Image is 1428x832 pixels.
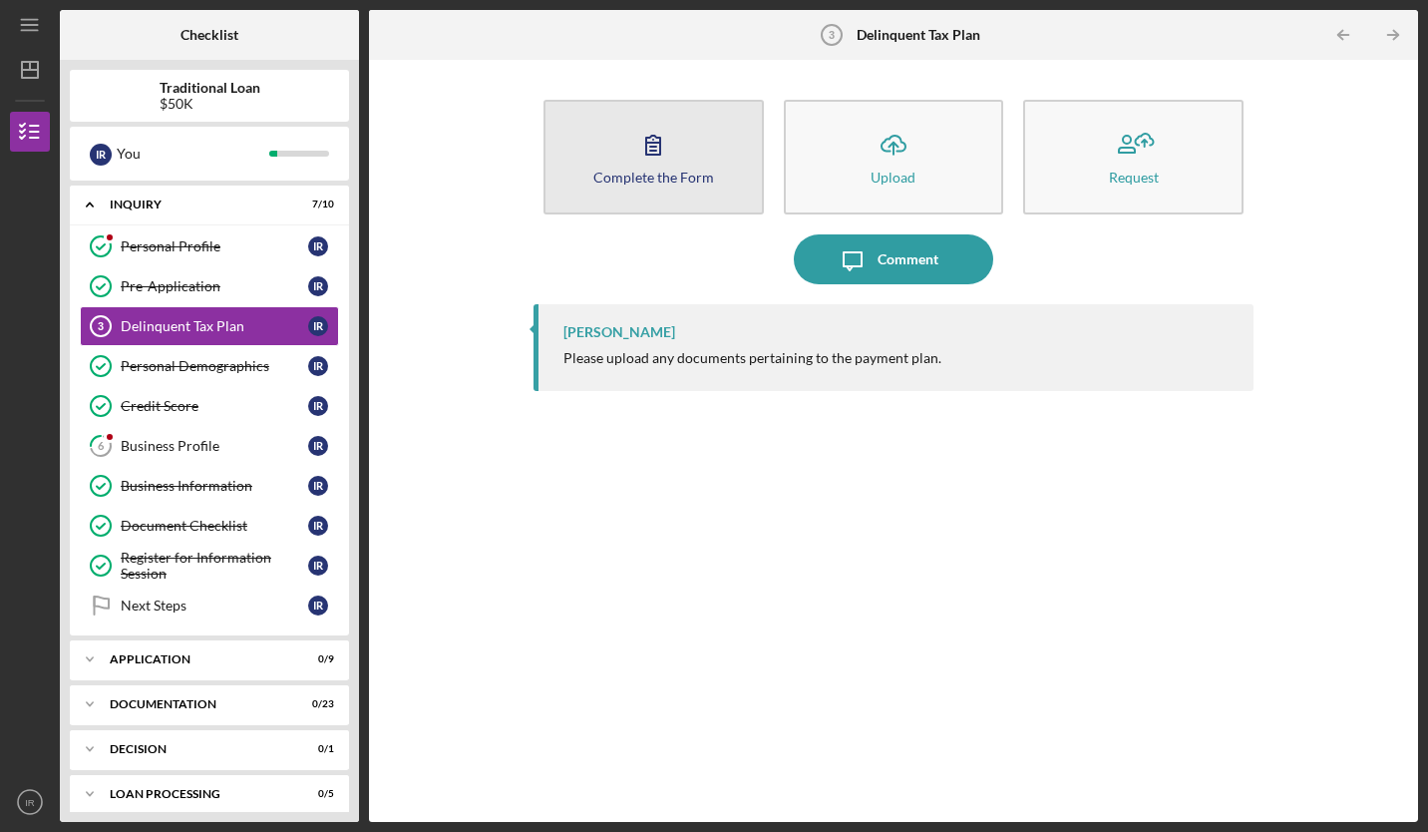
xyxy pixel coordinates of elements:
text: IR [25,797,35,808]
div: I R [308,436,328,456]
tspan: 3 [98,320,104,332]
div: Credit Score [121,398,308,414]
div: I R [308,236,328,256]
div: Document Checklist [121,518,308,534]
div: Upload [871,170,915,185]
div: 0 / 1 [298,743,334,755]
button: Request [1023,100,1244,214]
tspan: 6 [98,440,105,453]
a: Business InformationIR [80,466,339,506]
div: Delinquent Tax Plan [121,318,308,334]
div: I R [308,316,328,336]
a: Register for Information SessionIR [80,546,339,586]
a: Document ChecklistIR [80,506,339,546]
div: 7 / 10 [298,199,334,210]
div: Loan Processing [110,788,284,800]
div: Please upload any documents pertaining to the payment plan. [563,350,941,366]
div: Personal Demographics [121,358,308,374]
div: I R [308,396,328,416]
div: Application [110,653,284,665]
b: Delinquent Tax Plan [857,27,980,43]
a: 6Business ProfileIR [80,426,339,466]
div: I R [308,556,328,576]
div: 0 / 5 [298,788,334,800]
div: 0 / 23 [298,698,334,710]
div: Complete the Form [593,170,714,185]
div: Business Information [121,478,308,494]
div: I R [308,356,328,376]
div: 0 / 9 [298,653,334,665]
a: 3Delinquent Tax PlanIR [80,306,339,346]
div: Decision [110,743,284,755]
b: Checklist [180,27,238,43]
div: Request [1109,170,1159,185]
div: I R [308,276,328,296]
div: Personal Profile [121,238,308,254]
button: Complete the Form [543,100,764,214]
div: Business Profile [121,438,308,454]
div: Comment [878,234,938,284]
div: I R [308,516,328,536]
a: Personal ProfileIR [80,226,339,266]
div: Inquiry [110,199,284,210]
div: I R [90,144,112,166]
a: Pre-ApplicationIR [80,266,339,306]
div: You [117,137,269,171]
a: Credit ScoreIR [80,386,339,426]
div: I R [308,476,328,496]
b: Traditional Loan [160,80,260,96]
a: Personal DemographicsIR [80,346,339,386]
button: IR [10,782,50,822]
tspan: 3 [829,29,835,41]
div: I R [308,596,328,616]
div: $50K [160,96,260,112]
div: Pre-Application [121,278,308,294]
div: Register for Information Session [121,550,308,582]
button: Upload [784,100,1004,214]
div: [PERSON_NAME] [563,324,675,340]
a: Next StepsIR [80,586,339,625]
button: Comment [794,234,993,284]
div: Documentation [110,698,284,710]
div: Next Steps [121,598,308,614]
